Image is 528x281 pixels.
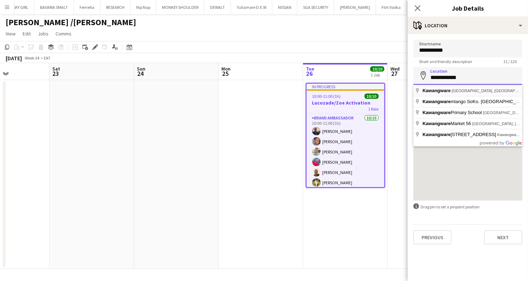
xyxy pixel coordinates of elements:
[272,0,297,14] button: NISSAN
[56,30,71,37] span: Comms
[413,230,452,245] button: Previous
[484,230,522,245] button: Next
[53,29,74,38] a: Comms
[51,69,60,78] span: 23
[52,66,60,72] span: Sat
[307,84,384,89] div: In progress
[44,55,51,61] div: EAT
[6,55,22,62] div: [DATE]
[305,69,314,78] span: 26
[423,88,451,93] span: Kawangware
[423,132,497,137] span: [STREET_ADDRESS]
[74,0,100,14] button: Femella
[423,110,451,115] span: Kawangware
[156,0,204,14] button: MONKEY SHOULDER
[369,106,379,112] span: 1 Role
[408,4,528,13] h3: Job Details
[23,55,41,61] span: Week 34
[423,99,451,104] span: Kawangware
[423,132,451,137] span: Kawangware
[390,66,400,72] span: Wed
[389,69,400,78] span: 27
[365,94,379,99] span: 10/10
[136,69,145,78] span: 24
[408,17,528,34] div: Location
[307,100,384,106] h3: Lucozade/Zoe Activation
[306,66,314,72] span: Tue
[307,114,384,231] app-card-role: Brand Ambassador10/1010:00-11:00 (1h)[PERSON_NAME][PERSON_NAME][PERSON_NAME][PERSON_NAME][PERSON_...
[407,0,434,14] button: BACARDI
[130,0,156,14] button: Nip Nap
[204,0,231,14] button: DEWALT
[423,110,483,115] span: Primary School
[38,30,48,37] span: Jobs
[413,203,522,210] div: Drag pin to set a pinpoint position
[334,0,376,14] button: [PERSON_NAME]
[7,0,34,14] button: SKY GIRL
[312,94,341,99] span: 10:00-11:00 (1h)
[6,30,16,37] span: View
[100,0,130,14] button: RESEARCH
[376,0,407,14] button: Flirt Vodka
[23,30,31,37] span: Edit
[137,66,145,72] span: Sun
[297,0,334,14] button: SGA SECURITY
[423,121,472,126] span: Market 56
[220,69,231,78] span: 25
[3,29,18,38] a: View
[6,17,136,28] h1: [PERSON_NAME] /[PERSON_NAME]
[34,0,74,14] button: BAVARIA SMALT
[306,83,385,188] app-job-card: In progress10:00-11:00 (1h)10/10Lucozade/Zoe Activation1 RoleBrand Ambassador10/1010:00-11:00 (1h...
[221,66,231,72] span: Mon
[370,66,384,72] span: 10/10
[20,29,34,38] a: Edit
[371,72,384,78] div: 1 Job
[423,121,451,126] span: Kawangware
[498,59,522,64] span: 11 / 120
[413,59,478,64] span: Short and friendly description
[231,0,272,14] button: Tullamore D.E.W
[35,29,51,38] a: Jobs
